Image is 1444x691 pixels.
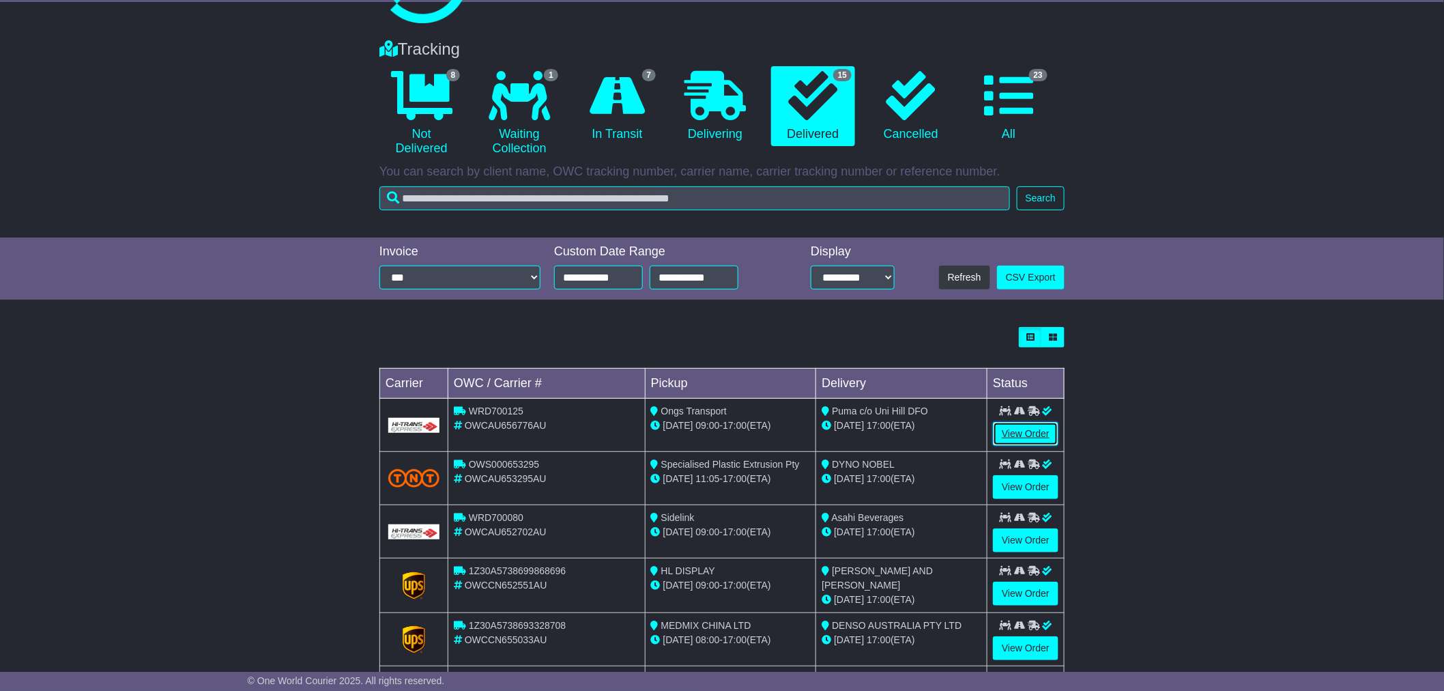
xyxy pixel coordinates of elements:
img: TNT_Domestic.png [388,469,439,488]
div: - (ETA) [651,633,811,647]
span: 7 [642,69,656,81]
img: GetCarrierServiceLogo [403,626,426,653]
td: Delivery [816,369,987,399]
div: (ETA) [822,593,981,607]
span: MEDMIX CHINA LTD [661,620,751,631]
img: GetCarrierServiceLogo [388,524,439,539]
span: OWCCN652551AU [465,580,547,591]
a: CSV Export [997,266,1065,290]
span: 1 [544,69,558,81]
span: [DATE] [663,580,693,591]
td: OWC / Carrier # [448,369,646,399]
div: Tracking [373,40,1071,59]
span: © One World Courier 2025. All rights reserved. [248,675,445,686]
span: [DATE] [834,526,864,537]
a: View Order [993,582,1058,606]
span: DYNO NOBEL [832,459,895,470]
span: 23 [1029,69,1048,81]
div: (ETA) [822,525,981,539]
span: 09:00 [696,420,720,431]
div: Display [811,244,895,259]
span: OWCAU656776AU [465,420,547,431]
a: View Order [993,422,1058,446]
span: 09:00 [696,526,720,537]
span: [DATE] [663,634,693,645]
span: 17:00 [867,526,891,537]
span: 11:05 [696,473,720,484]
span: 8 [446,69,461,81]
span: Ongs Transport [661,406,727,417]
span: OWCCN655033AU [465,634,547,645]
span: WRD700080 [469,512,523,523]
a: View Order [993,528,1058,552]
a: Delivering [673,66,757,147]
span: 17:00 [867,420,891,431]
span: 17:00 [867,594,891,605]
span: HL DISPLAY [661,565,715,576]
span: WRD700125 [469,406,523,417]
div: - (ETA) [651,525,811,539]
span: [DATE] [834,634,864,645]
a: Cancelled [869,66,953,147]
span: [DATE] [834,473,864,484]
span: 17:00 [723,580,747,591]
div: (ETA) [822,633,981,647]
a: 15 Delivered [771,66,855,147]
span: 17:00 [867,473,891,484]
span: [DATE] [663,526,693,537]
span: 17:00 [867,634,891,645]
span: Puma c/o Uni Hill DFO [832,406,928,417]
a: 1 Waiting Collection [477,66,561,161]
span: Specialised Plastic Extrusion Pty [661,459,800,470]
span: [DATE] [663,473,693,484]
button: Search [1017,186,1065,210]
span: OWCAU653295AU [465,473,547,484]
span: 08:00 [696,634,720,645]
span: 1Z30A5738699868696 [469,565,566,576]
img: GetCarrierServiceLogo [403,572,426,600]
span: 15 [833,69,852,81]
span: Sidelink [661,512,695,523]
td: Pickup [645,369,816,399]
span: [DATE] [663,420,693,431]
img: GetCarrierServiceLogo [388,418,439,433]
button: Refresh [939,266,990,290]
a: 23 All [967,66,1051,147]
span: 17:00 [723,634,747,645]
span: DENSO AUSTRALIA PTY LTD [832,620,962,631]
a: View Order [993,475,1058,499]
span: Asahi Beverages [832,512,904,523]
td: Status [987,369,1065,399]
div: - (ETA) [651,419,811,433]
div: - (ETA) [651,578,811,593]
span: 17:00 [723,526,747,537]
p: You can search by client name, OWC tracking number, carrier name, carrier tracking number or refe... [379,165,1065,180]
span: [DATE] [834,594,864,605]
span: OWCAU652702AU [465,526,547,537]
a: View Order [993,636,1058,660]
span: [DATE] [834,420,864,431]
div: (ETA) [822,472,981,486]
span: 17:00 [723,420,747,431]
a: 7 In Transit [575,66,659,147]
span: 17:00 [723,473,747,484]
div: - (ETA) [651,472,811,486]
div: Custom Date Range [554,244,773,259]
td: Carrier [380,369,448,399]
a: 8 Not Delivered [379,66,463,161]
span: [PERSON_NAME] AND [PERSON_NAME] [822,565,933,591]
span: 09:00 [696,580,720,591]
span: 1Z30A5738693328708 [469,620,566,631]
div: (ETA) [822,419,981,433]
span: OWS000653295 [469,459,540,470]
div: Invoice [379,244,540,259]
